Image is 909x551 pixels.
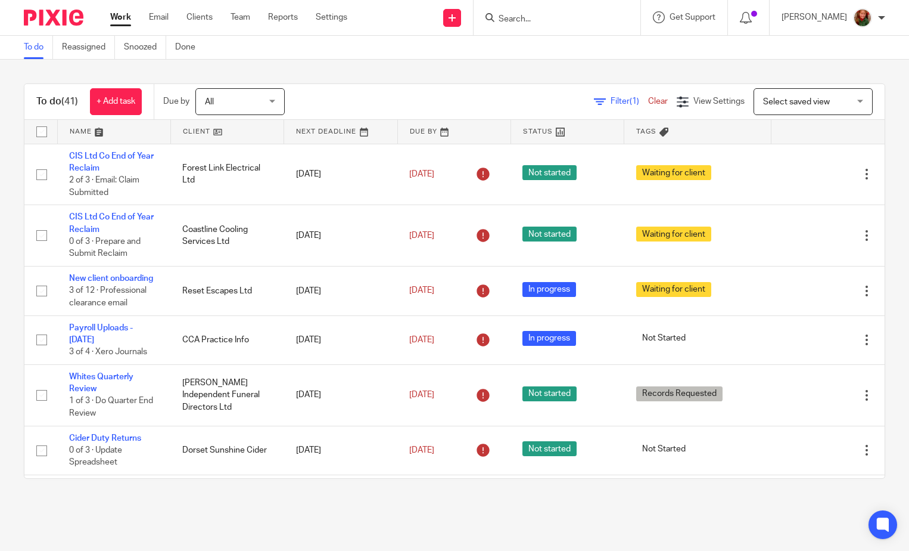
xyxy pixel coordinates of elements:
[175,36,204,59] a: Done
[163,95,189,107] p: Due by
[62,36,115,59] a: Reassigned
[409,170,434,178] span: [DATE]
[284,475,397,536] td: [DATE]
[409,231,434,240] span: [DATE]
[782,11,847,23] p: [PERSON_NAME]
[61,97,78,106] span: (41)
[149,11,169,23] a: Email
[497,14,605,25] input: Search
[853,8,872,27] img: sallycropped.JPG
[409,336,434,344] span: [DATE]
[648,97,668,106] a: Clear
[284,426,397,475] td: [DATE]
[409,446,434,454] span: [DATE]
[69,397,153,418] span: 1 of 3 · Do Quarter End Review
[522,165,577,180] span: Not started
[284,364,397,426] td: [DATE]
[522,282,576,297] span: In progress
[284,315,397,364] td: [DATE]
[170,364,284,426] td: [PERSON_NAME] Independent Funeral Directors Ltd
[284,144,397,205] td: [DATE]
[522,441,577,456] span: Not started
[69,373,133,393] a: Whites Quarterly Review
[409,287,434,295] span: [DATE]
[670,13,715,21] span: Get Support
[69,213,154,233] a: CIS Ltd Co End of Year Reclaim
[69,348,147,356] span: 3 of 4 · Xero Journals
[630,97,639,106] span: (1)
[24,36,53,59] a: To do
[522,386,577,401] span: Not started
[763,98,830,106] span: Select saved view
[611,97,648,106] span: Filter
[170,315,284,364] td: CCA Practice Info
[170,267,284,315] td: Reset Escapes Ltd
[90,88,142,115] a: + Add task
[316,11,347,23] a: Settings
[636,331,692,346] span: Not Started
[69,446,122,467] span: 0 of 3 · Update Spreadsheet
[522,331,576,346] span: In progress
[636,227,711,242] span: Waiting for client
[69,434,141,442] a: Cider Duty Returns
[522,227,577,242] span: Not started
[268,11,298,23] a: Reports
[36,95,78,108] h1: To do
[636,128,656,135] span: Tags
[69,324,133,344] a: Payroll Uploads - [DATE]
[69,287,147,308] span: 3 of 12 · Professional clearance email
[186,11,213,23] a: Clients
[409,391,434,399] span: [DATE]
[284,267,397,315] td: [DATE]
[170,205,284,267] td: Coastline Cooling Services Ltd
[636,386,723,401] span: Records Requested
[693,97,745,106] span: View Settings
[636,282,711,297] span: Waiting for client
[170,426,284,475] td: Dorset Sunshine Cider
[636,165,711,180] span: Waiting for client
[69,176,139,197] span: 2 of 3 · Email: Claim Submitted
[284,205,397,267] td: [DATE]
[170,475,284,536] td: Royal British Legion Club Wimborne Limited
[69,274,153,283] a: New client onboarding
[636,441,692,456] span: Not Started
[69,237,141,258] span: 0 of 3 · Prepare and Submit Reclaim
[110,11,131,23] a: Work
[205,98,214,106] span: All
[124,36,166,59] a: Snoozed
[170,144,284,205] td: Forest Link Electrical Ltd
[231,11,250,23] a: Team
[24,10,83,26] img: Pixie
[69,152,154,172] a: CIS Ltd Co End of Year Reclaim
